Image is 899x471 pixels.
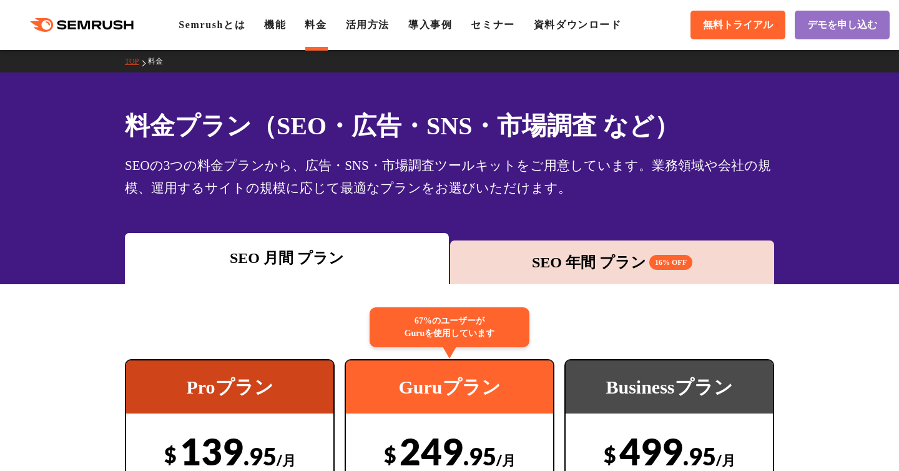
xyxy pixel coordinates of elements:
[384,442,396,467] span: $
[408,19,452,30] a: 導入事例
[604,442,616,467] span: $
[148,57,172,66] a: 料金
[264,19,286,30] a: 機能
[277,452,296,469] span: /月
[534,19,622,30] a: 資料ダウンロード
[456,251,768,274] div: SEO 年間 プラン
[126,360,333,414] div: Proプラン
[471,19,514,30] a: セミナー
[125,107,774,144] h1: 料金プラン（SEO・広告・SNS・市場調査 など）
[305,19,327,30] a: 料金
[346,19,390,30] a: 活用方法
[795,11,890,39] a: デモを申し込む
[463,442,496,470] span: .95
[566,360,773,414] div: Businessプラン
[683,442,716,470] span: .95
[807,19,877,32] span: デモを申し込む
[179,19,245,30] a: Semrushとは
[370,307,529,347] div: 67%のユーザーが Guruを使用しています
[649,255,692,270] span: 16% OFF
[125,57,148,66] a: TOP
[703,19,773,32] span: 無料トライアル
[243,442,277,470] span: .95
[690,11,785,39] a: 無料トライアル
[125,154,774,199] div: SEOの3つの料金プランから、広告・SNS・市場調査ツールキットをご用意しています。業務領域や会社の規模、運用するサイトの規模に応じて最適なプランをお選びいただけます。
[164,442,177,467] span: $
[496,452,516,469] span: /月
[716,452,735,469] span: /月
[131,247,443,269] div: SEO 月間 プラン
[346,360,553,414] div: Guruプラン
